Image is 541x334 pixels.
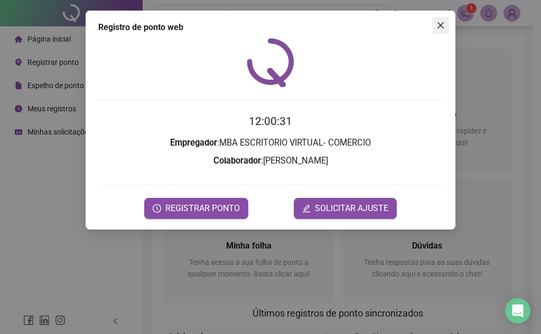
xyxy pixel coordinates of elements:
[436,21,445,30] span: close
[302,204,311,213] span: edit
[505,298,530,323] div: Open Intercom Messenger
[315,202,388,215] span: SOLICITAR AJUSTE
[432,17,449,34] button: Close
[170,138,217,148] strong: Empregador
[153,204,161,213] span: clock-circle
[294,198,397,219] button: editSOLICITAR AJUSTE
[98,136,443,150] h3: : MBA ESCRITORIO VIRTUAL- COMERCIO
[165,202,240,215] span: REGISTRAR PONTO
[249,115,292,128] time: 12:00:31
[98,21,443,34] div: Registro de ponto web
[144,198,248,219] button: REGISTRAR PONTO
[247,38,294,87] img: QRPoint
[213,156,261,166] strong: Colaborador
[98,154,443,168] h3: : [PERSON_NAME]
